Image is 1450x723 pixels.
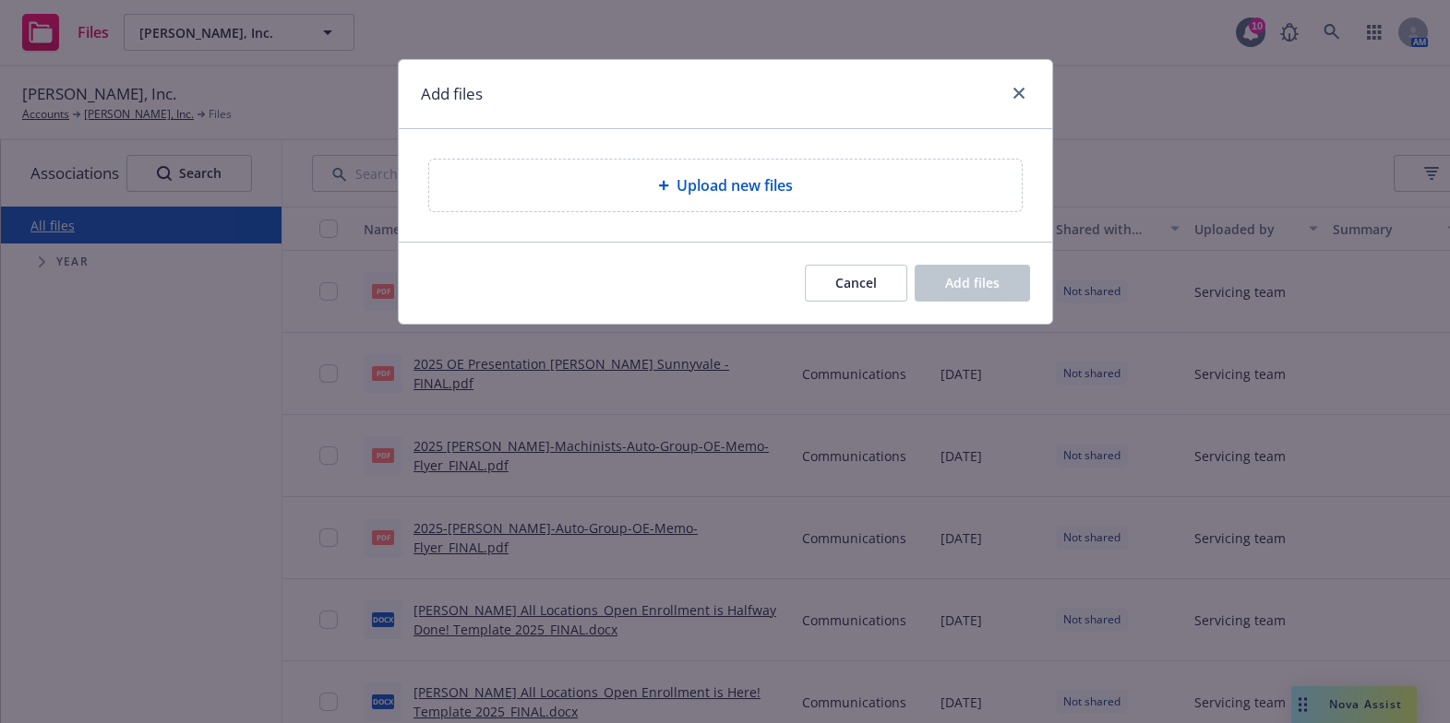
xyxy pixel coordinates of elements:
span: Upload new files [677,174,793,196]
h1: Add files [421,82,483,106]
span: Cancel [835,274,877,291]
div: Upload new files [428,159,1023,212]
span: Add files [945,274,1000,291]
button: Cancel [805,265,907,302]
a: close [1008,82,1030,104]
button: Add files [915,265,1030,302]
